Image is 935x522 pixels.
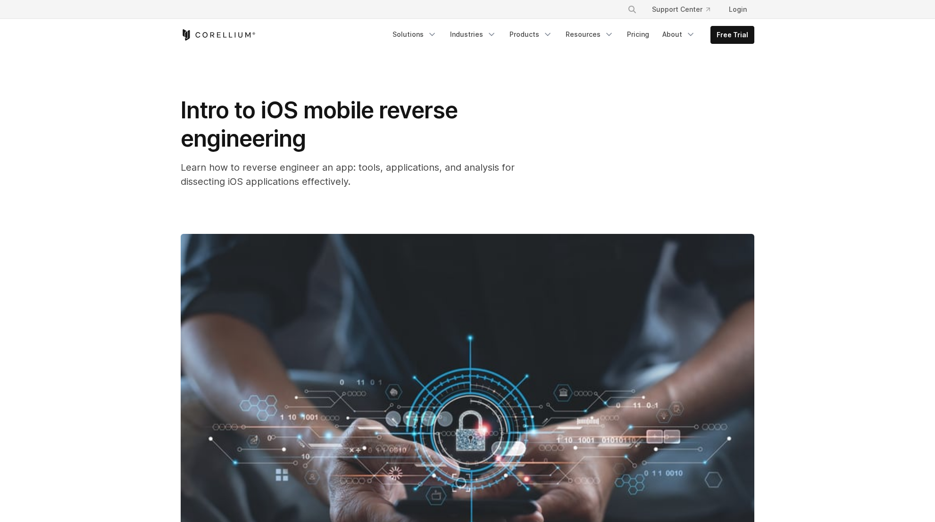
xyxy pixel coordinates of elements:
[181,162,515,187] span: Learn how to reverse engineer an app: tools, applications, and analysis for dissecting iOS applic...
[644,1,718,18] a: Support Center
[657,26,701,43] a: About
[616,1,754,18] div: Navigation Menu
[181,96,458,152] span: Intro to iOS mobile reverse engineering
[560,26,619,43] a: Resources
[387,26,754,44] div: Navigation Menu
[711,26,754,43] a: Free Trial
[721,1,754,18] a: Login
[444,26,502,43] a: Industries
[621,26,655,43] a: Pricing
[181,29,256,41] a: Corellium Home
[387,26,442,43] a: Solutions
[624,1,641,18] button: Search
[504,26,558,43] a: Products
